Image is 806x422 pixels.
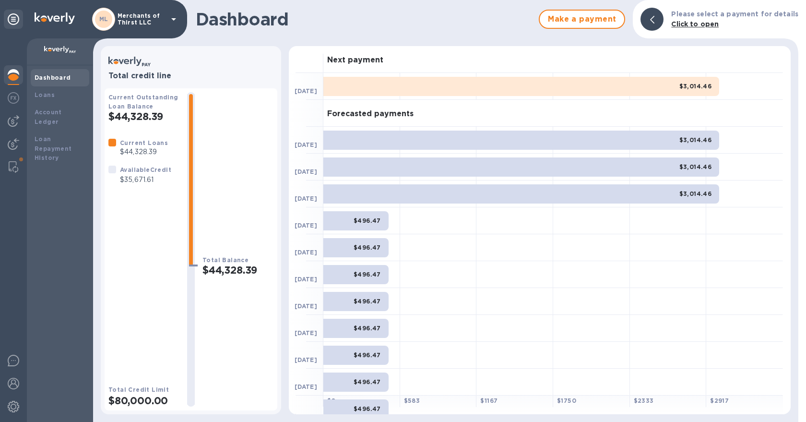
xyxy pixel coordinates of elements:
b: $ 2333 [634,397,654,404]
b: $496.47 [354,351,381,359]
img: Foreign exchange [8,92,19,104]
h3: Next payment [327,56,383,65]
b: [DATE] [295,249,317,256]
b: Dashboard [35,74,71,81]
b: $496.47 [354,378,381,386]
b: [DATE] [295,302,317,310]
img: Logo [35,12,75,24]
b: [DATE] [295,141,317,148]
b: $496.47 [354,271,381,278]
b: Loans [35,91,55,98]
b: $3,014.46 [679,163,712,170]
b: $496.47 [354,217,381,224]
b: [DATE] [295,383,317,390]
b: [DATE] [295,195,317,202]
b: $496.47 [354,298,381,305]
p: Merchants of Thirst LLC [118,12,166,26]
b: [DATE] [295,87,317,95]
b: $ 1750 [557,397,576,404]
b: [DATE] [295,168,317,175]
b: Current Loans [120,139,168,146]
h3: Forecasted payments [327,109,414,119]
b: ML [99,15,108,23]
b: $3,014.46 [679,190,712,197]
b: [DATE] [295,222,317,229]
div: Unpin categories [4,10,23,29]
b: [DATE] [295,356,317,363]
b: Total Balance [202,256,249,264]
b: $ 583 [404,397,420,404]
b: $ 0 [327,397,336,404]
h2: $44,328.39 [108,110,179,122]
p: $35,671.61 [120,175,171,185]
b: $ 2917 [710,397,729,404]
b: Current Outstanding Loan Balance [108,94,178,110]
button: Make a payment [539,10,625,29]
b: Click to open [671,20,719,28]
h2: $80,000.00 [108,395,179,407]
b: Please select a payment for details [671,10,798,18]
b: $496.47 [354,325,381,332]
b: $ 1167 [480,397,498,404]
h1: Dashboard [196,9,534,29]
h2: $44,328.39 [202,264,273,276]
span: Make a payment [547,13,616,25]
b: Account Ledger [35,109,62,125]
h3: Total credit line [108,72,273,81]
p: $44,328.39 [120,147,168,157]
b: $3,014.46 [679,136,712,144]
b: Available Credit [120,166,171,173]
b: $496.47 [354,244,381,251]
b: $496.47 [354,405,381,412]
b: $3,014.46 [679,83,712,90]
b: [DATE] [295,329,317,337]
b: Total Credit Limit [108,386,169,393]
b: Loan Repayment History [35,135,72,162]
b: [DATE] [295,276,317,283]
